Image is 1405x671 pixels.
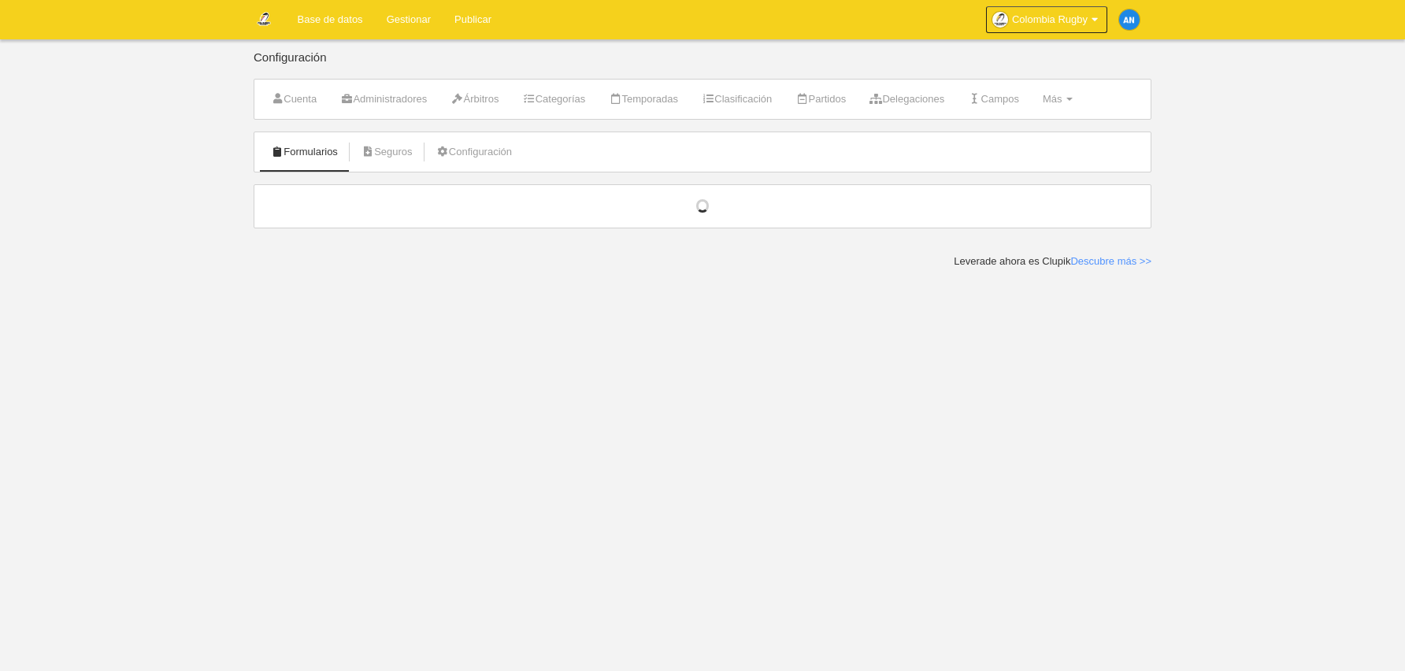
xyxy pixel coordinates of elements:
div: Leverade ahora es Clupik [954,254,1151,269]
a: Descubre más >> [1070,255,1151,267]
a: Administradores [332,87,436,111]
a: Formularios [262,140,347,164]
a: Configuración [428,140,521,164]
a: Partidos [787,87,854,111]
span: Colombia Rugby [1012,12,1088,28]
a: Árbitros [442,87,507,111]
a: Clasificación [693,87,780,111]
a: Delegaciones [861,87,953,111]
a: Categorías [513,87,594,111]
a: Campos [959,87,1028,111]
div: Configuración [254,51,1151,79]
a: Colombia Rugby [986,6,1107,33]
a: Seguros [353,140,421,164]
a: Temporadas [600,87,687,111]
span: Más [1043,93,1062,105]
a: Cuenta [262,87,325,111]
img: c2l6ZT0zMHgzMCZmcz05JnRleHQ9QU4mYmc9MWU4OGU1.png [1119,9,1140,30]
img: Colombia Rugby [254,9,273,28]
img: Oanpu9v8aySI.30x30.jpg [992,12,1008,28]
div: Cargando [270,199,1135,213]
a: Más [1034,87,1081,111]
